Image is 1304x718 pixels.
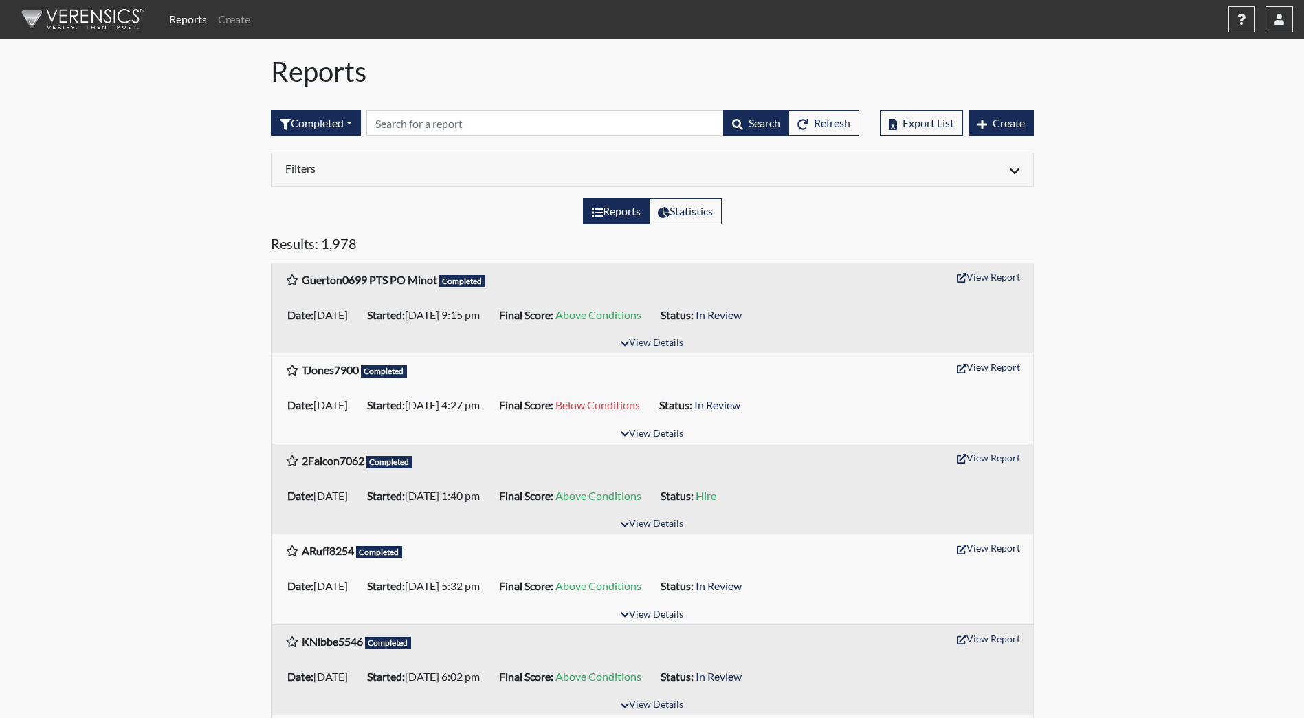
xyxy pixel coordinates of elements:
b: Guerton0699 PTS PO Minot [302,273,437,286]
li: [DATE] 9:15 pm [362,304,494,326]
li: [DATE] [282,394,362,416]
span: Search [749,116,780,129]
b: Date: [287,670,313,683]
b: Status: [661,308,694,321]
b: Status: [659,398,692,411]
b: Started: [367,308,405,321]
b: Status: [661,579,694,592]
b: Final Score: [499,579,553,592]
li: [DATE] [282,666,362,688]
b: Final Score: [499,670,553,683]
button: View Report [951,628,1026,649]
span: Refresh [814,116,850,129]
b: Final Score: [499,398,553,411]
span: Completed [361,365,408,378]
button: Completed [271,110,361,136]
span: Export List [903,116,954,129]
span: Hire [696,489,716,502]
b: Status: [661,670,694,683]
span: In Review [696,670,742,683]
button: Search [723,110,789,136]
button: Export List [880,110,963,136]
b: Started: [367,398,405,411]
span: Above Conditions [555,308,641,321]
span: In Review [696,579,742,592]
b: Status: [661,489,694,502]
li: [DATE] 1:40 pm [362,485,494,507]
span: Above Conditions [555,579,641,592]
label: View the list of reports [583,198,650,224]
b: Date: [287,489,313,502]
span: Above Conditions [555,489,641,502]
li: [DATE] 4:27 pm [362,394,494,416]
li: [DATE] 5:32 pm [362,575,494,597]
b: ARuff8254 [302,544,354,557]
span: Above Conditions [555,670,641,683]
button: View Report [951,356,1026,378]
input: Search by Registration ID, Interview Number, or Investigation Name. [366,110,724,136]
b: KNibbe5546 [302,635,363,648]
b: Date: [287,308,313,321]
button: View Report [951,266,1026,287]
a: Reports [164,6,212,33]
span: In Review [696,308,742,321]
a: Create [212,6,256,33]
button: Create [969,110,1034,136]
button: View Report [951,537,1026,558]
span: Completed [365,637,412,649]
b: Started: [367,489,405,502]
div: Filter by interview status [271,110,361,136]
b: Date: [287,579,313,592]
div: Click to expand/collapse filters [275,162,1030,178]
li: [DATE] [282,304,362,326]
button: View Details [615,606,689,624]
b: Date: [287,398,313,411]
button: View Report [951,447,1026,468]
span: Create [993,116,1025,129]
li: [DATE] 6:02 pm [362,666,494,688]
b: Started: [367,670,405,683]
b: Final Score: [499,308,553,321]
h5: Results: 1,978 [271,235,1034,257]
span: Completed [356,546,403,558]
h6: Filters [285,162,642,175]
h1: Reports [271,55,1034,88]
li: [DATE] [282,575,362,597]
b: TJones7900 [302,363,359,376]
b: Started: [367,579,405,592]
button: View Details [615,696,689,715]
b: 2Falcon7062 [302,454,364,467]
button: View Details [615,515,689,534]
span: Completed [439,275,486,287]
span: Below Conditions [555,398,640,411]
label: View statistics about completed interviews [649,198,722,224]
button: View Details [615,425,689,444]
b: Final Score: [499,489,553,502]
button: View Details [615,334,689,353]
span: Completed [366,456,413,468]
li: [DATE] [282,485,362,507]
span: In Review [694,398,740,411]
button: Refresh [788,110,859,136]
